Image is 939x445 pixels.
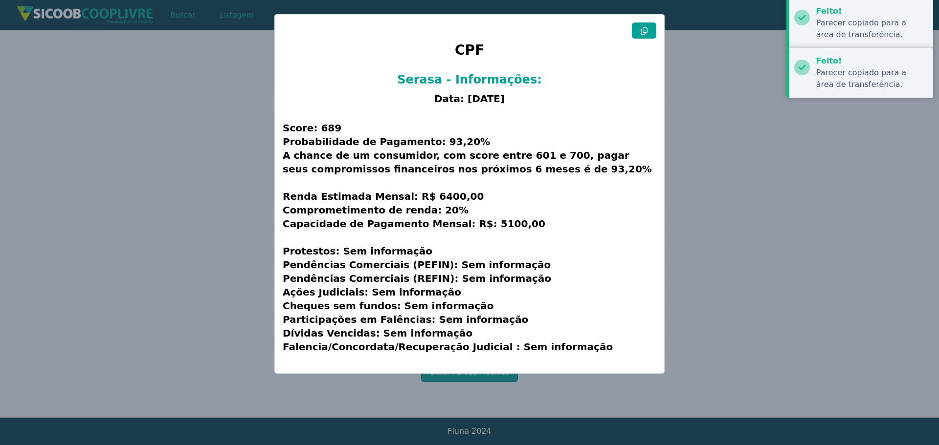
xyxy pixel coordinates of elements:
[816,17,926,41] div: Parecer copiado para a área de transferência.
[816,5,926,17] div: Feito!
[283,39,656,67] h1: CPF
[283,109,656,365] h3: Score: 689 Probabilidade de Pagamento: 93,20% A chance de um consumidor, com score entre 601 e 70...
[283,92,656,106] h3: Data: [DATE]
[816,67,926,90] div: Parecer copiado para a área de transferência.
[283,72,656,88] h2: Serasa - Informações:
[816,55,926,67] div: Feito!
